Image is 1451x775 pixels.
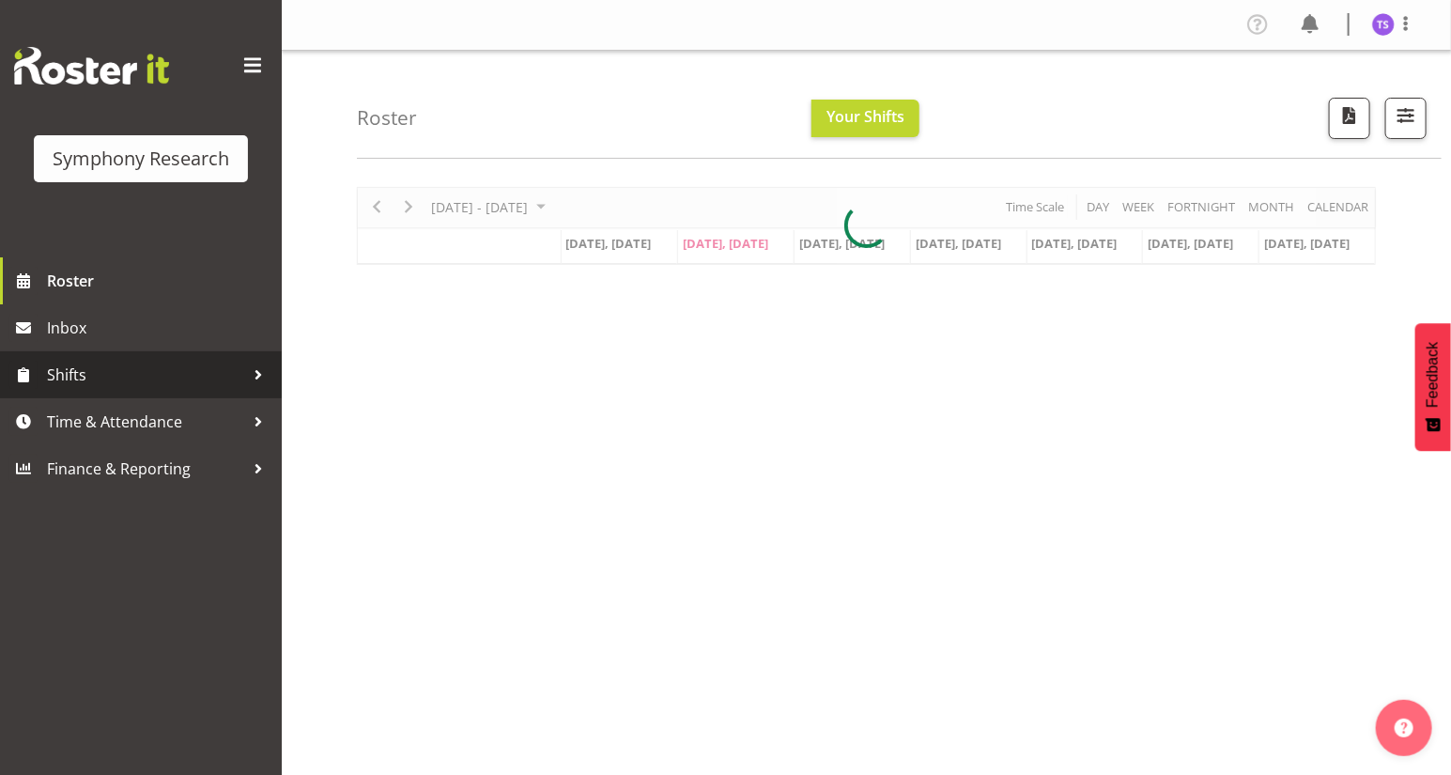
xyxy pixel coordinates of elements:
[1372,13,1395,36] img: titi-strickland1975.jpg
[14,47,169,85] img: Rosterit website logo
[357,107,417,129] h4: Roster
[47,408,244,436] span: Time & Attendance
[53,145,229,173] div: Symphony Research
[826,106,904,127] span: Your Shifts
[1415,323,1451,451] button: Feedback - Show survey
[47,314,272,342] span: Inbox
[1395,719,1413,737] img: help-xxl-2.png
[1425,342,1442,408] span: Feedback
[47,267,272,295] span: Roster
[1385,98,1427,139] button: Filter Shifts
[47,361,244,389] span: Shifts
[47,455,244,483] span: Finance & Reporting
[811,100,919,137] button: Your Shifts
[1329,98,1370,139] button: Download a PDF of the roster according to the set date range.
